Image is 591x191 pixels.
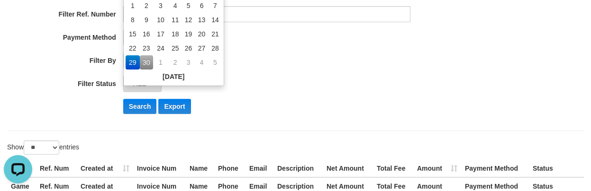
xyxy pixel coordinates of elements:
th: Email [245,160,273,177]
td: 24 [153,41,169,55]
td: 11 [168,13,182,27]
td: 27 [195,41,209,55]
td: 13 [195,13,209,27]
button: Search [123,99,157,114]
th: Net Amount [323,160,373,177]
th: Name [186,160,214,177]
th: Amount [413,160,461,177]
td: 23 [140,41,153,55]
td: 9 [140,13,153,27]
label: Show entries [7,140,79,155]
td: 15 [126,27,140,41]
td: 12 [182,13,195,27]
td: 10 [153,13,169,27]
th: Total Fee [373,160,413,177]
td: 25 [168,41,182,55]
td: 16 [140,27,153,41]
td: 5 [209,55,222,69]
td: 20 [195,27,209,41]
td: 26 [182,41,195,55]
th: Payment Method [461,160,529,177]
td: 22 [126,41,140,55]
td: 8 [126,13,140,27]
td: 3 [182,55,195,69]
td: 29 [126,55,140,69]
th: Invoice Num [133,160,186,177]
td: 21 [209,27,222,41]
td: 4 [195,55,209,69]
td: 28 [209,41,222,55]
th: Phone [214,160,245,177]
th: [DATE] [126,69,222,84]
td: 1 [153,55,169,69]
select: Showentries [24,140,59,155]
th: Description [273,160,323,177]
td: 2 [168,55,182,69]
td: 18 [168,27,182,41]
span: - ALL - [129,80,150,87]
td: 19 [182,27,195,41]
button: Open LiveChat chat widget [4,4,32,32]
button: Export [158,99,191,114]
td: 14 [209,13,222,27]
th: Created at [77,160,133,177]
td: 17 [153,27,169,41]
th: Status [529,160,584,177]
th: Ref. Num [36,160,77,177]
td: 30 [140,55,153,69]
